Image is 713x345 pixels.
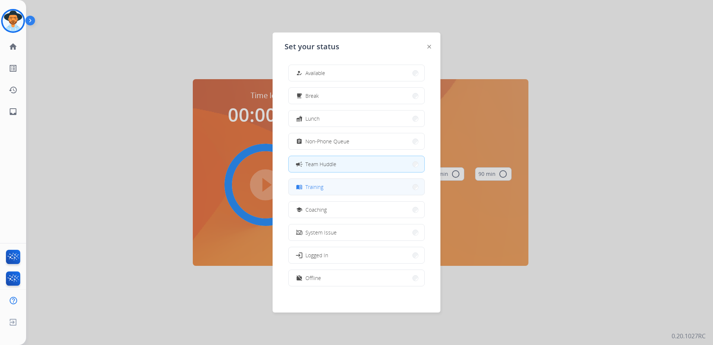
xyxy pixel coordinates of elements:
mat-icon: history [9,86,18,94]
span: Break [305,92,319,100]
button: Lunch [289,111,424,127]
button: Offline [289,270,424,286]
button: System Issue [289,224,424,240]
button: Training [289,179,424,195]
mat-icon: menu_book [296,184,302,190]
span: Offline [305,274,321,282]
span: Set your status [285,41,339,52]
mat-icon: school [296,206,302,213]
mat-icon: home [9,42,18,51]
span: Coaching [305,206,327,214]
img: close-button [427,45,431,49]
button: Available [289,65,424,81]
mat-icon: free_breakfast [296,93,302,99]
mat-icon: how_to_reg [296,70,302,76]
span: Team Huddle [305,160,336,168]
img: avatar [3,10,23,31]
button: Team Huddle [289,156,424,172]
mat-icon: work_off [296,275,302,281]
mat-icon: phonelink_off [296,229,302,236]
button: Break [289,88,424,104]
button: Logged In [289,247,424,263]
span: Logged In [305,251,328,259]
button: Non-Phone Queue [289,133,424,149]
mat-icon: inbox [9,107,18,116]
mat-icon: assignment [296,138,302,144]
span: Available [305,69,325,77]
span: Non-Phone Queue [305,137,349,145]
p: 0.20.1027RC [672,332,706,341]
mat-icon: login [295,251,303,259]
mat-icon: list_alt [9,64,18,73]
button: Coaching [289,202,424,218]
mat-icon: fastfood [296,115,302,122]
span: System Issue [305,229,337,236]
span: Training [305,183,323,191]
span: Lunch [305,115,320,122]
mat-icon: campaign [295,160,303,168]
